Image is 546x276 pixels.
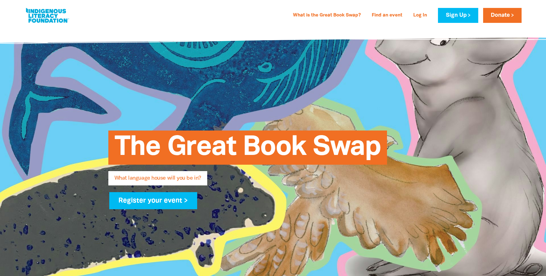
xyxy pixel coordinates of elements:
[114,135,381,165] span: The Great Book Swap
[410,11,431,20] a: Log In
[109,192,197,209] a: Register your event >
[438,8,478,23] a: Sign Up
[368,11,406,20] a: Find an event
[483,8,522,23] a: Donate
[289,11,364,20] a: What is the Great Book Swap?
[114,176,201,185] span: What language house will you be in?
